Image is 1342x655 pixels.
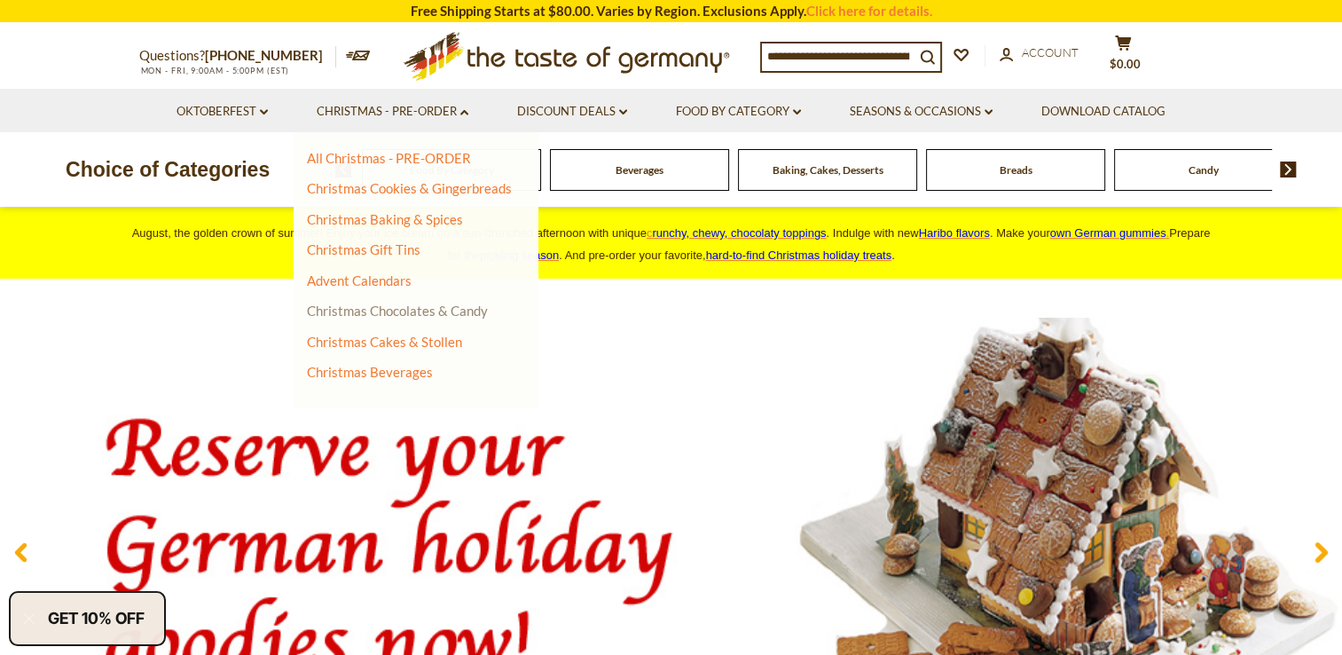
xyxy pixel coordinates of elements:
[307,272,412,288] a: Advent Calendars
[676,102,801,122] a: Food By Category
[307,150,471,166] a: All Christmas - PRE-ORDER
[706,249,892,262] a: hard-to-find Christmas holiday treats
[177,102,268,122] a: Oktoberfest
[307,303,488,319] a: Christmas Chocolates & Candy
[1022,45,1079,59] span: Account
[1110,57,1141,71] span: $0.00
[307,334,462,350] a: Christmas Cakes & Stollen
[139,44,336,67] p: Questions?
[307,211,463,227] a: Christmas Baking & Spices
[806,3,932,19] a: Click here for details.
[307,364,433,380] a: Christmas Beverages
[205,47,323,63] a: [PHONE_NUMBER]
[1050,226,1166,240] span: own German gummies
[919,226,990,240] a: Haribo flavors
[1041,102,1165,122] a: Download Catalog
[307,241,420,257] a: Christmas Gift Tins
[1097,35,1150,79] button: $0.00
[132,226,1211,262] span: August, the golden crown of summer! Enjoy your ice cream on a sun-drenched afternoon with unique ...
[317,102,468,122] a: Christmas - PRE-ORDER
[850,102,993,122] a: Seasons & Occasions
[647,226,827,240] a: crunchy, chewy, chocolaty toppings
[616,163,663,177] a: Beverages
[139,66,290,75] span: MON - FRI, 9:00AM - 5:00PM (EST)
[1050,226,1169,240] a: own German gummies.
[773,163,883,177] a: Baking, Cakes, Desserts
[1000,163,1032,177] a: Breads
[706,249,895,262] span: .
[652,226,826,240] span: runchy, chewy, chocolaty toppings
[1280,162,1297,178] img: next arrow
[307,180,512,196] a: Christmas Cookies & Gingerbreads
[517,102,627,122] a: Discount Deals
[1000,43,1079,63] a: Account
[1189,163,1219,177] a: Candy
